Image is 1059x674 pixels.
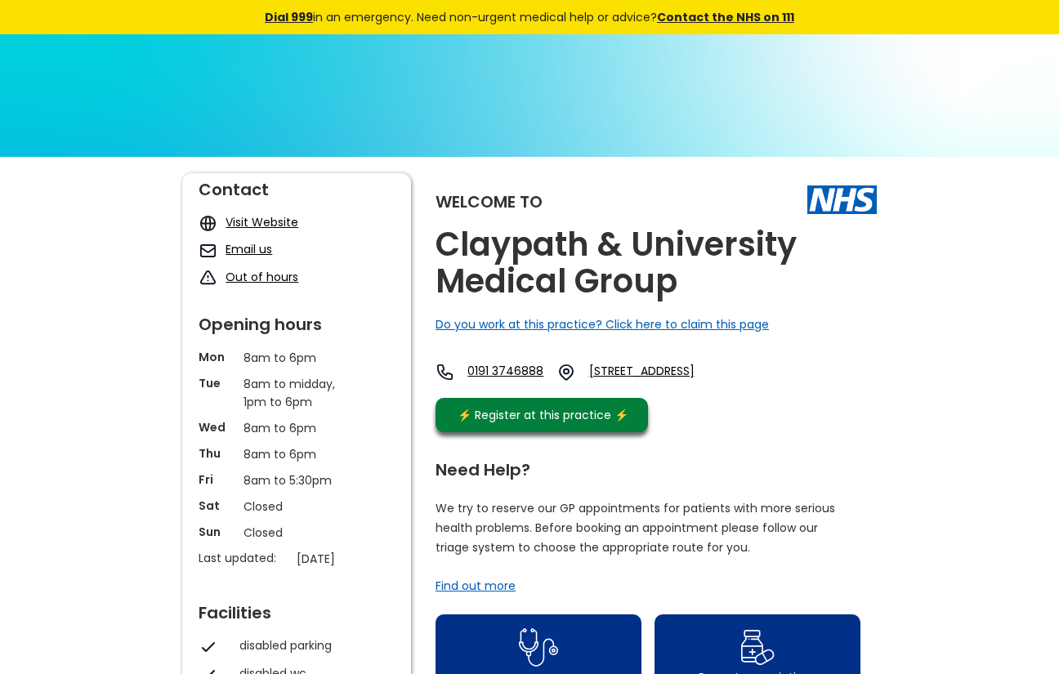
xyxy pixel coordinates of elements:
div: Need Help? [436,453,860,478]
div: disabled parking [239,637,387,654]
p: Fri [199,471,235,488]
p: Sat [199,498,235,514]
p: [DATE] [297,550,403,568]
p: Closed [244,498,350,516]
a: ⚡️ Register at this practice ⚡️ [436,398,648,432]
img: telephone icon [436,363,454,382]
img: book appointment icon [519,623,558,672]
div: Opening hours [199,308,395,333]
p: Tue [199,375,235,391]
p: Mon [199,349,235,365]
img: repeat prescription icon [740,626,775,669]
img: The NHS logo [807,185,877,213]
a: Contact the NHS on 111 [657,9,794,25]
div: Contact [199,173,395,198]
p: We try to reserve our GP appointments for patients with more serious health problems. Before book... [436,498,836,557]
p: Thu [199,445,235,462]
p: 8am to 5:30pm [244,471,350,489]
p: Wed [199,419,235,435]
a: [STREET_ADDRESS] [589,363,741,382]
img: mail icon [199,241,217,260]
a: Email us [226,241,272,257]
p: 8am to 6pm [244,349,350,367]
p: 8am to 6pm [244,445,350,463]
a: Out of hours [226,269,298,285]
p: 8am to 6pm [244,419,350,437]
img: exclamation icon [199,269,217,288]
a: Visit Website [226,214,298,230]
a: 0191 3746888 [467,363,543,382]
p: Last updated: [199,550,288,566]
p: 8am to midday, 1pm to 6pm [244,375,350,411]
a: Find out more [436,578,516,594]
a: Do you work at this practice? Click here to claim this page [436,316,769,333]
div: Welcome to [436,194,543,210]
img: practice location icon [556,363,575,382]
a: Dial 999 [265,9,313,25]
div: ⚡️ Register at this practice ⚡️ [449,406,637,424]
p: Closed [244,524,350,542]
p: Sun [199,524,235,540]
div: Facilities [199,596,395,621]
div: in an emergency. Need non-urgent medical help or advice? [154,8,905,26]
img: globe icon [199,214,217,233]
h2: Claypath & University Medical Group [436,226,877,300]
